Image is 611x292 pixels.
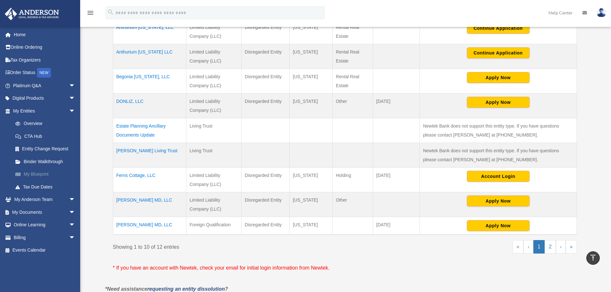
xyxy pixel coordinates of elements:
[9,143,85,155] a: Entity Change Request
[467,171,530,182] button: Account Login
[586,251,600,265] a: vertical_align_top
[113,69,186,94] td: Begonia [US_STATE], LLC
[242,20,290,44] td: Disregarded Entity
[513,240,524,254] a: First
[533,240,545,254] a: 1
[4,219,85,231] a: Online Learningarrow_drop_down
[186,168,241,192] td: Limited Liability Company (LLC)
[467,72,530,83] button: Apply Now
[113,192,186,217] td: [PERSON_NAME] MD, LLC
[9,130,85,143] a: CTA Hub
[4,193,85,206] a: My Anderson Teamarrow_drop_down
[186,143,241,168] td: Living Trust
[373,217,420,235] td: [DATE]
[290,20,333,44] td: [US_STATE]
[4,231,85,244] a: Billingarrow_drop_down
[242,94,290,118] td: Disregarded Entity
[186,69,241,94] td: Limited Liability Company (LLC)
[113,263,577,272] p: * If you have an account with Newtek, check your email for initial login information from Newtek.
[113,20,186,44] td: Anthurium [US_STATE], LLC
[107,9,114,16] i: search
[290,168,333,192] td: [US_STATE]
[69,206,82,219] span: arrow_drop_down
[186,118,241,143] td: Living Trust
[556,240,566,254] a: Next
[69,231,82,244] span: arrow_drop_down
[332,69,373,94] td: Rental Real Estate
[147,286,225,292] a: requesting an entity dissolution
[69,79,82,92] span: arrow_drop_down
[4,104,85,117] a: My Entitiesarrow_drop_down
[373,168,420,192] td: [DATE]
[186,94,241,118] td: Limited Liability Company (LLC)
[467,97,530,108] button: Apply Now
[69,219,82,232] span: arrow_drop_down
[4,66,85,79] a: Order StatusNEW
[9,180,85,193] a: Tax Due Dates
[4,92,85,105] a: Digital Productsarrow_drop_down
[105,286,228,292] em: *Need assistance ?
[186,192,241,217] td: Limited Liability Company (LLC)
[69,104,82,118] span: arrow_drop_down
[186,217,241,235] td: Foreign Qualification
[467,47,530,58] button: Continue Application
[69,193,82,206] span: arrow_drop_down
[69,92,82,105] span: arrow_drop_down
[186,20,241,44] td: Limited Liability Company (LLC)
[545,240,556,254] a: 2
[242,69,290,94] td: Disregarded Entity
[113,143,186,168] td: [PERSON_NAME] Living Trust
[4,41,85,54] a: Online Ordering
[467,196,530,206] button: Apply Now
[290,94,333,118] td: [US_STATE]
[290,44,333,69] td: [US_STATE]
[186,44,241,69] td: Limited Liability Company (LLC)
[332,192,373,217] td: Other
[4,54,85,66] a: Tax Organizers
[4,206,85,219] a: My Documentsarrow_drop_down
[420,143,577,168] td: Newtek Bank does not support this entity type. If you have questions please contact [PERSON_NAME]...
[290,69,333,94] td: [US_STATE]
[87,11,94,17] a: menu
[242,217,290,235] td: Disregarded Entity
[113,217,186,235] td: [PERSON_NAME] MD, LLC
[589,254,597,262] i: vertical_align_top
[332,20,373,44] td: Rental Real Estate
[113,94,186,118] td: DONLIZ, LLC
[290,217,333,235] td: [US_STATE]
[332,44,373,69] td: Rental Real Estate
[332,94,373,118] td: Other
[420,118,577,143] td: Newtek Bank does not support this entity type. If you have questions please contact [PERSON_NAME]...
[113,44,186,69] td: Anthurium [US_STATE] LLC
[373,94,420,118] td: [DATE]
[9,117,82,130] a: Overview
[467,220,530,231] button: Apply Now
[87,9,94,17] i: menu
[113,118,186,143] td: Estate Planning Ancillary Documents Update
[4,244,85,257] a: Events Calendar
[467,23,530,34] button: Continue Application
[113,240,340,252] div: Showing 1 to 10 of 12 entries
[3,8,61,20] img: Anderson Advisors Platinum Portal
[9,155,85,168] a: Binder Walkthrough
[4,79,85,92] a: Platinum Q&Aarrow_drop_down
[566,240,577,254] a: Last
[523,240,533,254] a: Previous
[597,8,606,17] img: User Pic
[9,168,85,181] a: My Blueprint
[4,28,85,41] a: Home
[290,192,333,217] td: [US_STATE]
[37,68,51,78] div: NEW
[242,44,290,69] td: Disregarded Entity
[467,173,530,179] a: Account Login
[113,168,186,192] td: Ferns Cottage, LLC
[242,168,290,192] td: Disregarded Entity
[332,168,373,192] td: Holding
[242,192,290,217] td: Disregarded Entity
